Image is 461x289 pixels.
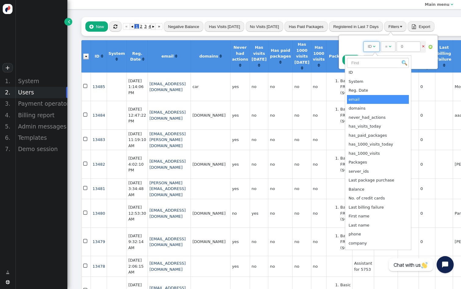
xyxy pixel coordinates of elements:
td: no [268,101,292,129]
span:  [83,160,88,168]
td: no [268,72,292,101]
td: yes [230,101,250,129]
a: 13479 [92,239,105,244]
td: 0 [419,227,435,256]
div: Users [15,87,67,98]
div: System [15,76,67,87]
td: no [268,150,292,178]
td: [DOMAIN_NAME] [191,227,230,256]
a: 13480 [92,211,105,216]
b: Has 1000 visits [DATE] [294,42,309,65]
td: phone [347,230,409,239]
td: no [268,199,292,227]
div: Payment operators [15,98,67,109]
img: trigger_black.png [400,26,402,27]
a: 13478 [92,264,105,269]
span: [DATE] 2:06:15 AM [128,258,144,274]
td: server_ids [347,167,409,176]
td: Packages [347,158,409,167]
a: ◂ [130,23,134,30]
li: Basic FREE ($0) [340,204,351,222]
td: 0 [419,129,435,150]
span:  [6,280,10,284]
td: Balance [347,185,409,194]
span: Click to sort [101,54,103,58]
b: System [109,51,125,56]
td: Last billing failure [347,203,409,212]
a:  [239,63,241,68]
span:  [83,136,88,143]
td: has_paid_packages [347,131,409,140]
a:  [443,63,445,68]
td: Last package purchase [347,176,409,185]
button:  [109,21,122,32]
span: Click to sort [175,54,177,58]
td: [DOMAIN_NAME] [191,101,230,129]
td: yes [230,72,250,101]
td: no [311,150,326,178]
td: has_1000_visits_today [347,140,409,149]
button: Apply [342,55,360,65]
a:  [318,63,320,68]
span: Click to sort [258,63,260,67]
td: yes [230,178,250,199]
a: 13484 [92,113,105,118]
span:  [373,44,375,48]
span:  [89,24,93,29]
span: 2 [139,24,143,29]
span: 4 [148,24,152,29]
span: [DATE] 11:19:10 AM [128,132,146,148]
td: no [292,101,311,129]
span:  [83,83,88,90]
button: Has Visits [DATE] [205,21,244,32]
a:  [175,54,177,58]
a:  [279,60,281,65]
a: « [123,23,130,30]
td: Reg. Date [347,86,409,95]
a: » [155,23,163,30]
a:  [64,18,72,26]
li: Basic FREE ($0) [340,233,351,251]
button: No Visits [DATE] [246,21,284,32]
td: yes [230,129,250,150]
button: Reset [362,55,381,65]
td: yes [230,150,250,178]
span:  [68,19,70,25]
a: + [2,63,13,72]
div: ID [368,44,372,50]
a:  [142,57,144,62]
td: no [268,256,292,277]
span: [DATE] 9:32:14 AM [128,234,144,250]
a: 13485 [92,84,105,89]
span:  [451,2,453,6]
a:  [2,267,13,278]
td: yes [250,199,268,227]
td: email [347,95,409,104]
td: no [311,256,326,277]
td: car [191,72,230,101]
img: icon_search.png [402,60,407,65]
td: 0 [419,150,435,178]
div: = [385,44,388,50]
td: no [311,227,326,256]
a: 13482 [92,162,105,167]
td: ID [347,68,409,77]
td: System [347,77,409,86]
b: ID [95,54,99,58]
td: no [250,227,268,256]
b: domains [199,54,218,58]
button:  Export [408,21,434,32]
a: [EMAIL_ADDRESS][DOMAIN_NAME] [149,237,186,247]
a: ▸ [151,23,155,30]
td: yes [230,256,250,277]
td: domains [347,104,409,113]
a:  [301,66,303,70]
li: Basic FREE ($0) [340,78,351,96]
td: no [268,178,292,199]
span: Click to sort [318,63,320,67]
td: no [268,227,292,256]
